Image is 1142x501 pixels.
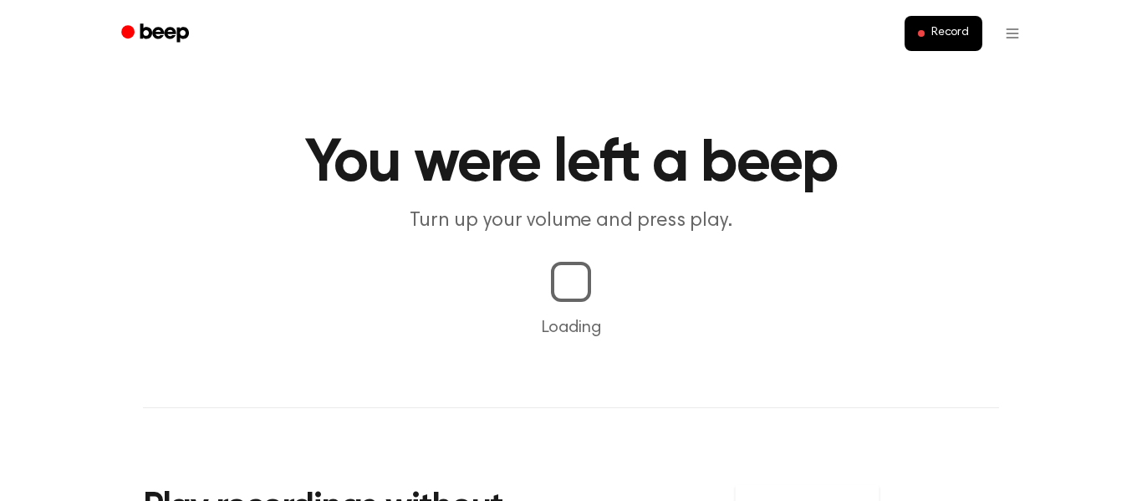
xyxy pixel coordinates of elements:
h1: You were left a beep [143,134,999,194]
span: Record [931,26,969,41]
p: Loading [20,315,1122,340]
button: Open menu [992,13,1032,54]
button: Record [905,16,982,51]
p: Turn up your volume and press play. [250,207,892,235]
a: Beep [110,18,204,50]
